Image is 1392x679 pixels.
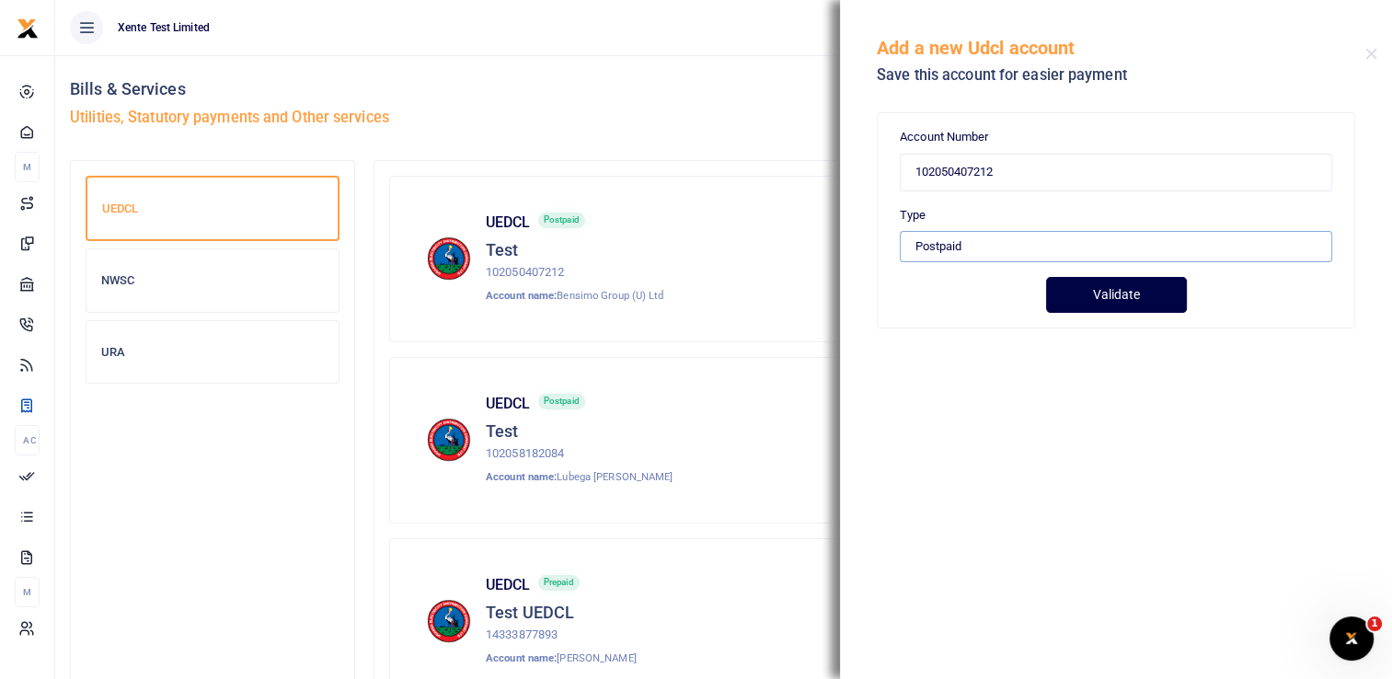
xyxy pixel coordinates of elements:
h5: Test [486,421,673,442]
h5: Test UEDCL [486,603,637,623]
span: 1 [1367,616,1382,631]
h5: Save this account for easier payment [877,66,1365,85]
strong: Account name: [486,651,557,664]
li: Ac [15,425,40,455]
h5: Utilities, Statutory payments and Other services [70,109,1377,127]
strong: Account name: [486,289,557,302]
h6: NWSC [101,273,324,288]
a: NWSC [86,248,339,320]
h4: Bills & Services [70,79,1377,99]
span: Postpaid [538,213,585,228]
img: logo-small [17,17,39,40]
h5: Test [486,240,663,260]
span: Prepaid [538,575,580,591]
h6: UEDCL [102,201,323,216]
p: 102058182084 [486,444,673,464]
h5: Add a new Udcl account [877,37,1365,59]
a: UEDCL [86,176,339,249]
label: Type [900,206,926,224]
h6: UEDCL [486,576,531,593]
span: Lubega [PERSON_NAME] [557,470,673,483]
select: Default select example [900,231,1332,262]
span: [PERSON_NAME] [557,651,636,664]
iframe: Intercom live chat [1329,616,1374,661]
strong: Account name: [486,470,557,483]
h6: UEDCL [486,213,531,231]
p: 14333877893 [486,626,637,645]
span: Bensimo Group (U) Ltd [557,289,663,302]
span: Postpaid [538,394,585,409]
li: M [15,577,40,607]
a: URA [86,320,339,392]
h6: UEDCL [486,395,531,412]
input: Enter account number [900,154,1332,191]
button: Close [1365,48,1377,60]
button: Validate [1046,277,1187,313]
a: logo-small logo-large logo-large [17,20,39,34]
h6: URA [101,345,324,360]
p: 102050407212 [486,263,663,282]
li: M [15,152,40,182]
label: Account Number [900,128,988,146]
span: Xente Test Limited [110,19,217,36]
